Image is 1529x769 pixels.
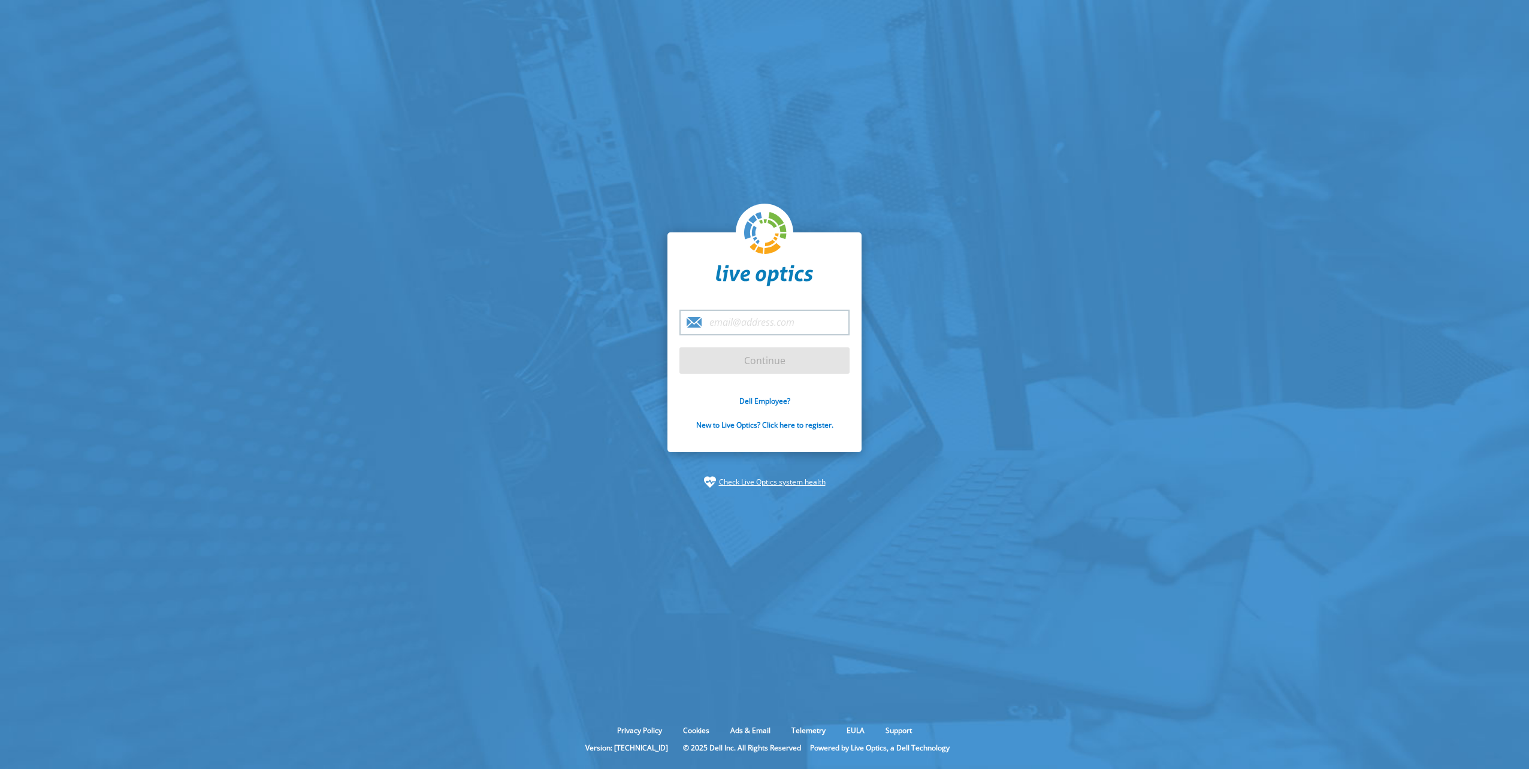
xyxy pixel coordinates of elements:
[810,743,950,753] li: Powered by Live Optics, a Dell Technology
[704,476,716,488] img: status-check-icon.svg
[716,265,813,286] img: liveoptics-word.svg
[679,310,850,335] input: email@address.com
[677,743,807,753] li: © 2025 Dell Inc. All Rights Reserved
[674,725,718,735] a: Cookies
[877,725,921,735] a: Support
[744,212,787,255] img: liveoptics-logo.svg
[721,725,779,735] a: Ads & Email
[838,725,874,735] a: EULA
[608,725,671,735] a: Privacy Policy
[739,396,790,406] a: Dell Employee?
[696,420,833,430] a: New to Live Optics? Click here to register.
[579,743,674,753] li: Version: [TECHNICAL_ID]
[719,476,826,488] a: Check Live Optics system health
[782,725,835,735] a: Telemetry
